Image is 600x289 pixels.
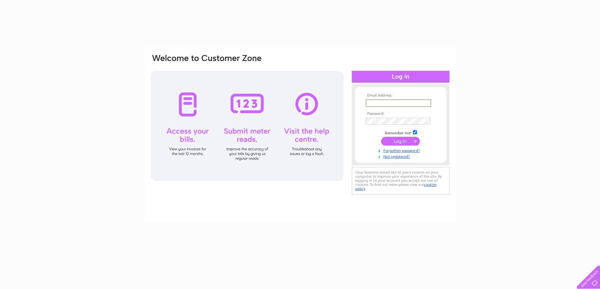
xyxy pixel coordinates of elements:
a: Forgotten password? [366,147,437,153]
input: Submit [381,137,420,146]
th: Email Address: [364,93,437,98]
a: cookies policy [355,182,437,191]
a: Not registered? [366,153,437,159]
td: Remember me? [364,129,437,136]
th: Password: [364,112,437,116]
div: Clear Business would like to place cookies on your computer to improve your experience of the sit... [352,167,449,194]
